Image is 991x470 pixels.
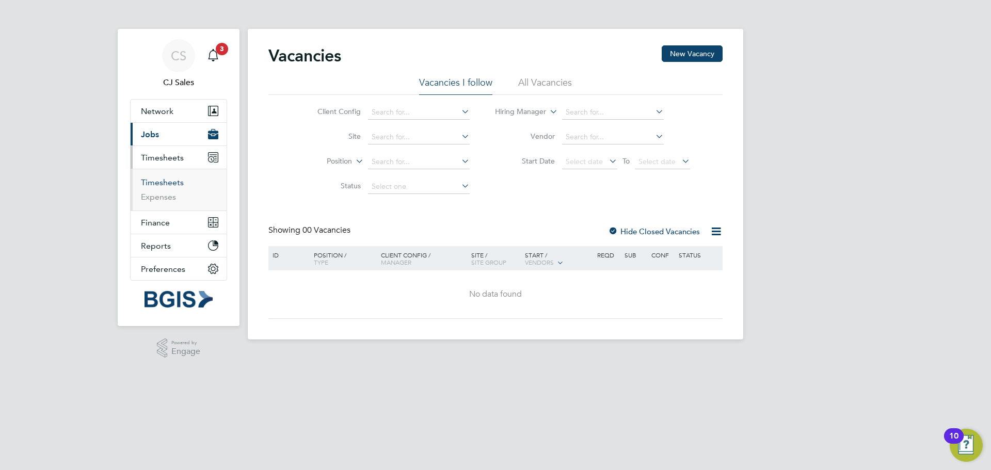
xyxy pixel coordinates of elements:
[301,132,361,141] label: Site
[566,157,603,166] span: Select date
[171,347,200,356] span: Engage
[171,49,186,62] span: CS
[131,234,227,257] button: Reports
[381,258,411,266] span: Manager
[293,156,352,167] label: Position
[301,181,361,190] label: Status
[157,338,201,358] a: Powered byEngage
[495,156,555,166] label: Start Date
[662,45,723,62] button: New Vacancy
[130,291,227,307] a: Go to home page
[141,264,185,274] span: Preferences
[131,211,227,234] button: Finance
[141,129,159,139] span: Jobs
[471,258,506,266] span: Site Group
[171,338,200,347] span: Powered by
[203,39,223,72] a: 3
[131,169,227,210] div: Timesheets
[141,192,176,202] a: Expenses
[619,154,633,168] span: To
[522,246,595,272] div: Start /
[562,130,664,144] input: Search for...
[118,29,239,326] nav: Main navigation
[469,246,523,271] div: Site /
[676,246,721,264] div: Status
[622,246,649,264] div: Sub
[131,123,227,145] button: Jobs
[302,225,350,235] span: 00 Vacancies
[525,258,554,266] span: Vendors
[145,291,213,307] img: bgis-logo-retina.png
[368,130,470,144] input: Search for...
[595,246,621,264] div: Reqd
[268,45,341,66] h2: Vacancies
[131,146,227,169] button: Timesheets
[131,257,227,280] button: Preferences
[306,246,378,271] div: Position /
[141,241,171,251] span: Reports
[130,76,227,89] span: CJ Sales
[487,107,546,117] label: Hiring Manager
[378,246,469,271] div: Client Config /
[608,226,700,236] label: Hide Closed Vacancies
[270,289,721,300] div: No data found
[131,100,227,122] button: Network
[368,180,470,194] input: Select one
[141,153,184,163] span: Timesheets
[141,218,170,228] span: Finance
[649,246,676,264] div: Conf
[562,105,664,120] input: Search for...
[301,107,361,116] label: Client Config
[216,43,228,55] span: 3
[638,157,676,166] span: Select date
[268,225,353,236] div: Showing
[950,429,983,462] button: Open Resource Center, 10 new notifications
[368,155,470,169] input: Search for...
[518,76,572,95] li: All Vacancies
[314,258,328,266] span: Type
[419,76,492,95] li: Vacancies I follow
[495,132,555,141] label: Vendor
[141,106,173,116] span: Network
[368,105,470,120] input: Search for...
[141,177,184,187] a: Timesheets
[270,246,306,264] div: ID
[130,39,227,89] a: CSCJ Sales
[949,436,958,449] div: 10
